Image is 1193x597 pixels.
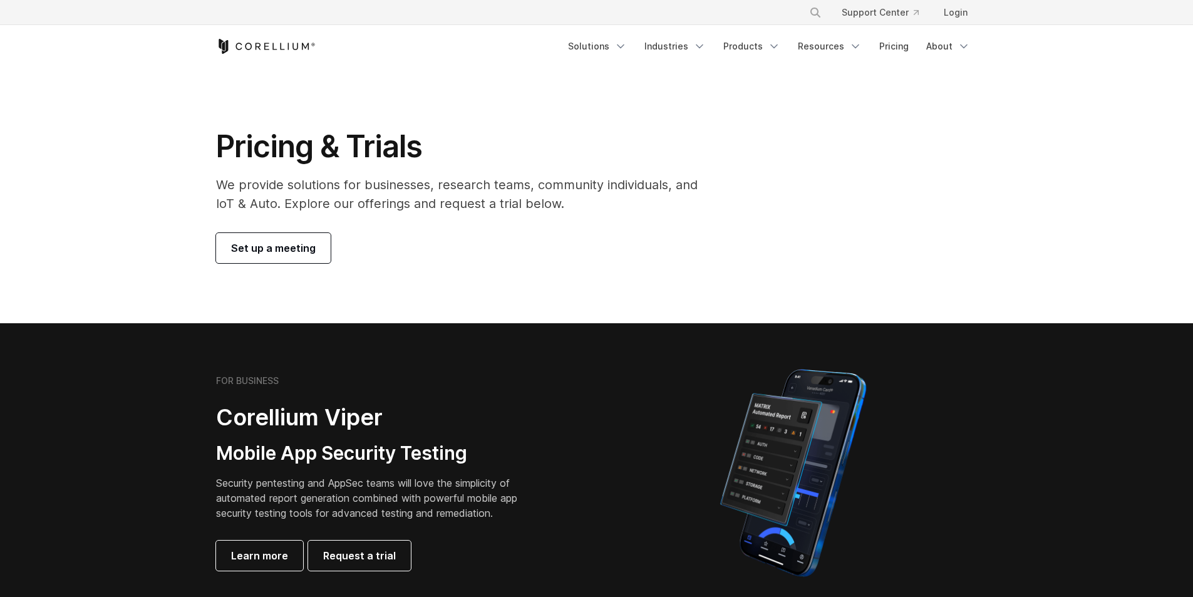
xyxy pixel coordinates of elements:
img: Corellium MATRIX automated report on iPhone showing app vulnerability test results across securit... [699,363,887,583]
a: Corellium Home [216,39,316,54]
a: Resources [790,35,869,58]
div: Navigation Menu [794,1,978,24]
a: Login [934,1,978,24]
a: About [919,35,978,58]
a: Products [716,35,788,58]
button: Search [804,1,827,24]
a: Support Center [832,1,929,24]
p: Security pentesting and AppSec teams will love the simplicity of automated report generation comb... [216,475,537,521]
p: We provide solutions for businesses, research teams, community individuals, and IoT & Auto. Explo... [216,175,715,213]
a: Set up a meeting [216,233,331,263]
h6: FOR BUSINESS [216,375,279,387]
div: Navigation Menu [560,35,978,58]
h1: Pricing & Trials [216,128,715,165]
a: Request a trial [308,541,411,571]
h3: Mobile App Security Testing [216,442,537,465]
a: Solutions [560,35,634,58]
span: Learn more [231,548,288,563]
span: Request a trial [323,548,396,563]
a: Pricing [872,35,916,58]
h2: Corellium Viper [216,403,537,432]
span: Set up a meeting [231,241,316,256]
a: Industries [637,35,713,58]
a: Learn more [216,541,303,571]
